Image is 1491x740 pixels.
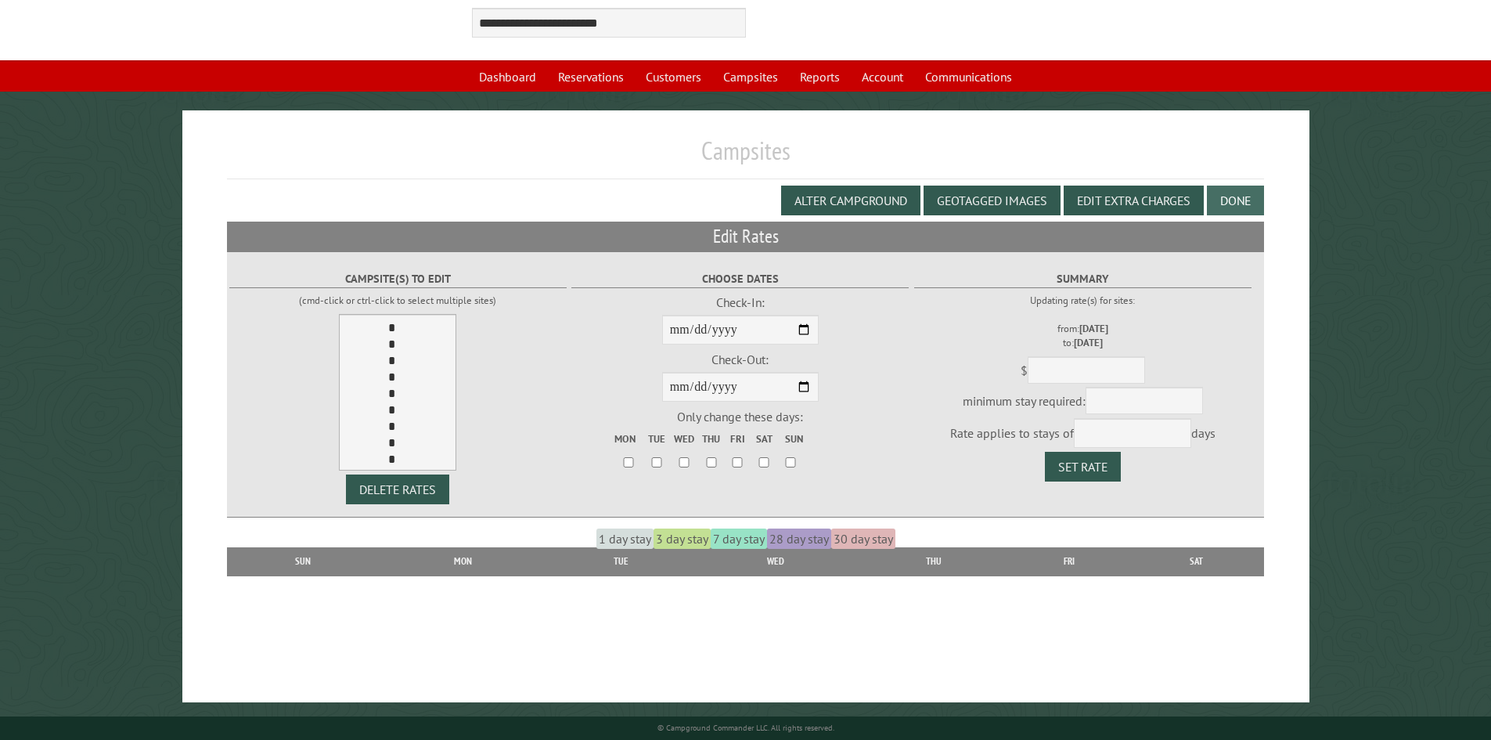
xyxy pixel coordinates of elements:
[751,431,776,446] label: Sat
[857,547,1009,576] th: Thu
[227,135,1265,179] h1: Campsites
[1021,363,1028,378] span: $
[379,547,547,576] th: Mon
[644,431,669,446] label: Tue
[714,62,787,92] a: Campsites
[726,431,751,446] label: Fri
[1064,186,1204,215] button: Edit Extra Charges
[1207,186,1264,215] button: Done
[470,62,546,92] a: Dashboard
[1079,322,1108,335] strong: [DATE]
[1010,547,1129,576] th: Fri
[596,529,654,549] span: 1 day stay
[711,352,769,367] span: Check-Out:
[548,547,694,576] th: Tue
[916,62,1021,92] a: Communications
[571,270,909,288] label: Choose Dates
[778,431,803,446] label: Sun
[699,431,724,446] label: Thu
[914,265,1252,482] fieldset: minimum stay required: Rate applies to stays of days
[227,547,379,576] th: Sun
[716,294,765,310] span: Check-In:
[657,723,834,733] small: © Campground Commander LLC. All rights reserved.
[677,409,803,424] span: Only change these days:
[299,294,496,307] small: (cmd-click or ctrl-click to select multiple sites)
[654,529,711,549] span: 3 day stay
[852,62,913,92] a: Account
[694,547,857,576] th: Wed
[636,62,711,92] a: Customers
[791,62,849,92] a: Reports
[831,529,895,549] span: 30 day stay
[229,270,567,288] label: Campsite(s) to edit
[781,186,920,215] button: Alter Campground
[1045,452,1121,482] button: Set Rate
[227,222,1265,252] h2: Edit Rates
[914,270,1252,288] label: Summary
[767,529,831,549] span: 28 day stay
[1129,547,1264,576] th: Sat
[711,529,767,549] span: 7 day stay
[549,62,633,92] a: Reservations
[924,186,1061,215] button: Geotagged Images
[1030,294,1135,349] small: Updating rate(s) for sites: from: to:
[346,475,449,504] button: DELETE RATES
[1074,336,1103,349] strong: [DATE]
[671,431,697,446] label: Wed
[614,431,643,446] label: Mon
